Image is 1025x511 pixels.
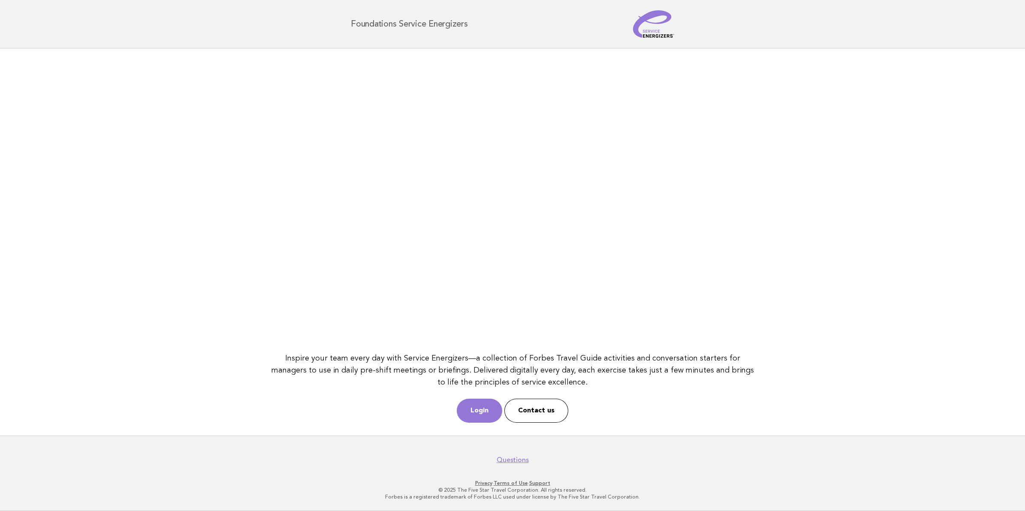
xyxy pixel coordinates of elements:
p: · · [250,480,775,487]
img: Service Energizers [633,10,674,38]
a: Support [529,480,550,486]
a: Questions [497,456,529,464]
a: Privacy [475,480,492,486]
a: Login [457,399,502,423]
a: Contact us [504,399,568,423]
a: Terms of Use [494,480,528,486]
iframe: YouTube video player [267,61,759,338]
p: Inspire your team every day with Service Energizers—a collection of Forbes Travel Guide activitie... [267,352,759,388]
p: © 2025 The Five Star Travel Corporation. All rights reserved. [250,487,775,493]
p: Forbes is a registered trademark of Forbes LLC used under license by The Five Star Travel Corpora... [250,493,775,500]
h1: Foundations Service Energizers [351,20,468,28]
